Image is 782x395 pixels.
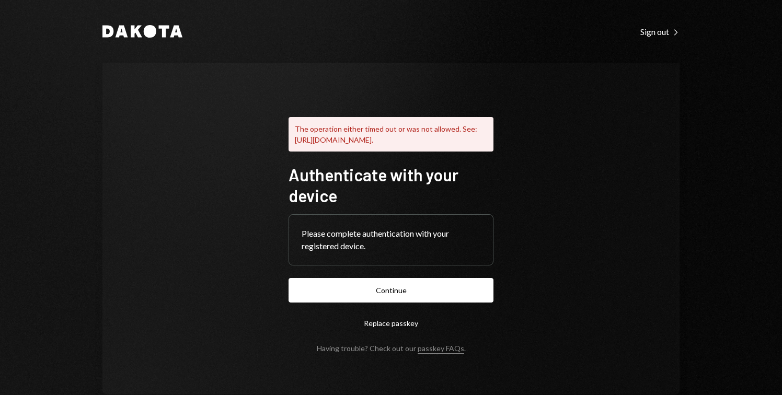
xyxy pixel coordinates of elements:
button: Replace passkey [289,311,493,335]
a: Sign out [640,26,680,37]
div: Having trouble? Check out our . [317,344,466,353]
div: The operation either timed out or was not allowed. See: [URL][DOMAIN_NAME]. [289,117,493,152]
h1: Authenticate with your device [289,164,493,206]
button: Continue [289,278,493,303]
div: Please complete authentication with your registered device. [302,227,480,252]
div: Sign out [640,27,680,37]
a: passkey FAQs [418,344,464,354]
